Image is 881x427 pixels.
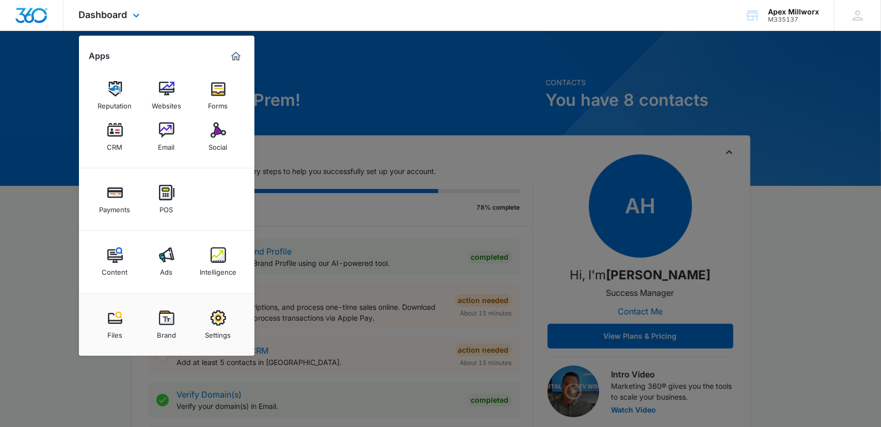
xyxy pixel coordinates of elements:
[95,117,135,156] a: CRM
[102,263,128,276] div: Content
[147,242,186,281] a: Ads
[107,326,122,339] div: Files
[205,326,231,339] div: Settings
[147,117,186,156] a: Email
[228,48,244,65] a: Marketing 360® Dashboard
[209,97,228,110] div: Forms
[768,8,819,16] div: account name
[199,76,238,115] a: Forms
[199,242,238,281] a: Intelligence
[98,97,132,110] div: Reputation
[200,263,236,276] div: Intelligence
[157,326,176,339] div: Brand
[160,200,173,214] div: POS
[147,305,186,344] a: Brand
[199,305,238,344] a: Settings
[89,51,110,61] h2: Apps
[147,76,186,115] a: Websites
[152,97,181,110] div: Websites
[147,180,186,219] a: POS
[107,138,123,151] div: CRM
[95,242,135,281] a: Content
[199,117,238,156] a: Social
[95,305,135,344] a: Files
[100,200,131,214] div: Payments
[209,138,228,151] div: Social
[79,9,127,20] span: Dashboard
[95,76,135,115] a: Reputation
[158,138,175,151] div: Email
[768,16,819,23] div: account id
[95,180,135,219] a: Payments
[161,263,173,276] div: Ads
